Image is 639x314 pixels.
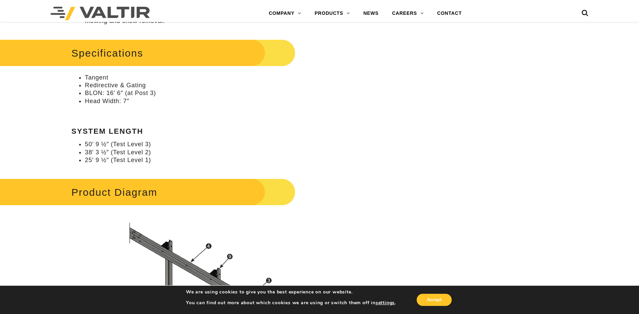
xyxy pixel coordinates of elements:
[385,7,430,20] a: CAREERS
[186,289,396,295] p: We are using cookies to give you the best experience on our website.
[308,7,357,20] a: PRODUCTS
[417,294,452,306] button: Accept
[430,7,469,20] a: CONTACT
[376,300,395,306] button: settings
[262,7,308,20] a: COMPANY
[85,97,408,105] li: Head Width: 7″
[85,89,408,97] li: BLON: 16′ 6″ (at Post 3)
[71,127,143,135] strong: System Length
[85,140,408,148] li: 50′ 9 ½″ (Test Level 3)
[51,7,150,20] img: Valtir
[85,156,408,164] li: 25′ 9 ½″ (Test Level 1)
[85,149,408,156] li: 38′ 3 ½″ (Test Level 2)
[357,7,385,20] a: NEWS
[85,82,408,89] li: Redirective & Gating
[85,74,408,82] li: Tangent
[186,300,396,306] p: You can find out more about which cookies we are using or switch them off in .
